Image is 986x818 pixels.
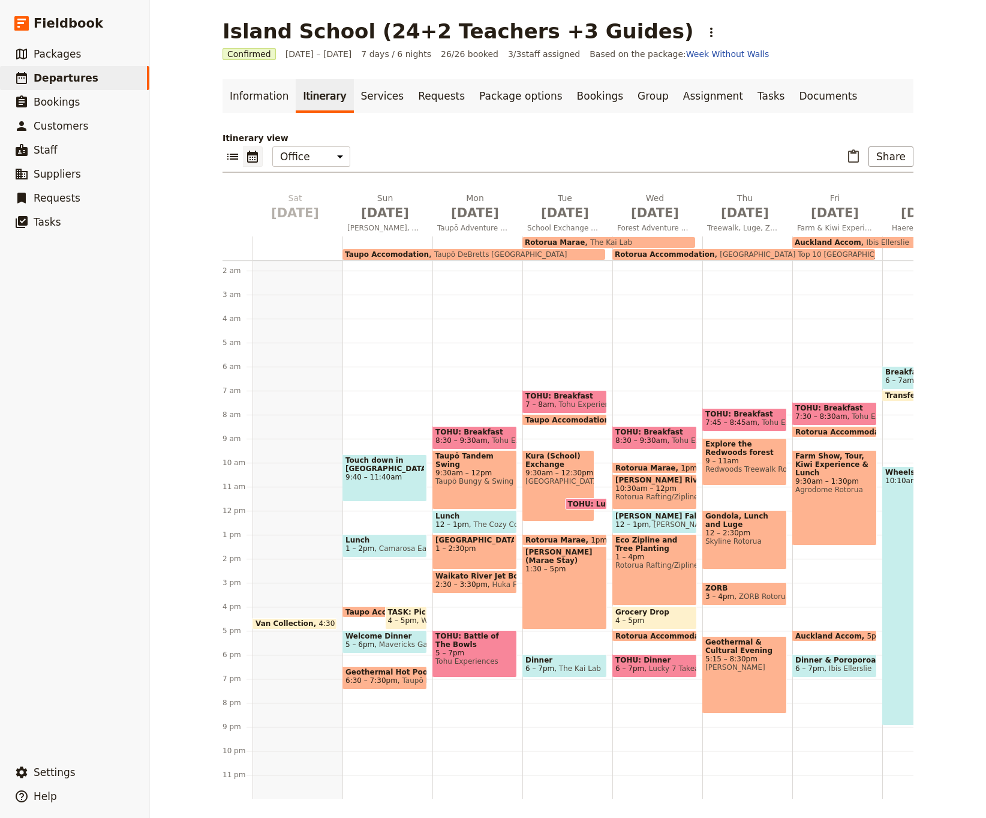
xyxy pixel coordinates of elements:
span: ZORB [705,584,784,592]
div: Geothermal Hot Pools6:30 – 7:30pmTaupō DeBretts [GEOGRAPHIC_DATA] [342,666,427,690]
span: Waikato River Jet Boat [435,572,514,580]
div: Rotorua Accommodation [792,426,877,438]
div: 7 pm [223,674,252,684]
span: [DATE] [437,204,513,222]
span: 5pm – 6:30am [867,632,919,640]
span: Breakfast [885,368,951,376]
span: [DATE] [347,204,423,222]
span: Suppliers [34,168,81,180]
div: 5 pm [223,626,252,636]
span: ZORB Rotorua [734,592,790,601]
span: Tohu Experiences [847,412,915,421]
div: 3 am [223,290,252,299]
span: Forest Adventure & River Experience [612,223,698,233]
div: 5 am [223,338,252,347]
span: Dinner & Poroporoaki (Farewell) [795,656,874,664]
div: TOHU: Dinner6 – 7pmLucky 7 Takeaways [612,654,697,678]
div: TOHU: Breakfast8:30 – 9:30amTohu Experiences [432,426,517,450]
span: Redwoods Treewalk Rotorua [705,465,784,474]
span: TOHU: Breakfast [435,428,514,436]
h2: Tue [527,192,603,222]
span: Taupō Adventure Day [432,223,518,233]
span: Requests [34,192,80,204]
span: 3 / 3 staff assigned [508,48,580,60]
span: TOHU: Battle of The Bowls [435,632,514,649]
span: Transfer to Airport [885,391,966,400]
span: Woolworths Taupo South [417,616,510,625]
div: Lunch12 – 1pmThe Cozy Corner [432,510,517,534]
span: 7 – 8am [525,400,554,409]
div: 9 am [223,434,252,444]
span: [PERSON_NAME] River Rafting [615,476,694,484]
span: Taupō DeBretts [GEOGRAPHIC_DATA] [398,676,535,685]
div: Taupō Tandem Swing9:30am – 12pmTaupō Bungy & Swing [432,450,517,510]
span: Tohu Experiences [757,418,825,427]
div: 1 pm [223,530,252,540]
span: Skyline Rotorua [705,537,784,546]
span: Farm & Kiwi Experience then Travel to [GEOGRAPHIC_DATA] [792,223,877,233]
span: Customers [34,120,88,132]
button: Paste itinerary item [843,146,864,167]
span: Based on the package: [590,48,769,60]
span: TOHU: Breakfast [615,428,694,436]
span: 9:40 – 11:40am [345,473,424,481]
span: [DATE] [797,204,873,222]
button: Fri [DATE]Farm & Kiwi Experience then Travel to [GEOGRAPHIC_DATA] [792,192,882,236]
div: 3 pm [223,578,252,588]
span: 1 – 2:30pm [435,544,514,553]
span: 7:30 – 8:30am [795,412,847,421]
p: Itinerary view [223,132,913,144]
span: Agrodome Rotorua [795,486,874,494]
span: Mavericks Gastropub [374,640,455,649]
div: [GEOGRAPHIC_DATA]1 – 2:30pm [432,534,517,570]
span: Packages [34,48,81,60]
div: TOHU: Breakfast7:45 – 8:45amTohu Experiences [702,408,787,432]
span: Rotorua Accommodation [615,632,720,640]
span: [GEOGRAPHIC_DATA] [525,477,591,486]
span: 10:30am – 12pm [615,484,694,493]
span: Taupō Bungy & Swing [435,477,514,486]
span: Taupō Tandem Swing [435,452,514,469]
span: 12 – 1pm [435,520,469,529]
div: Explore the Redwoods forest9 – 11amRedwoods Treewalk Rotorua [702,438,787,486]
span: 5:15 – 8:30pm [705,655,784,663]
span: 1 – 2pm [345,544,374,553]
div: Taupo Accomodation [522,414,607,426]
h2: Fri [797,192,873,222]
span: 4:30 – 5pm [318,619,359,628]
span: Fieldbook [34,14,103,32]
button: Sat [DATE] [252,192,342,227]
h2: Mon [437,192,513,222]
span: Rotorua Marae [525,238,585,247]
span: Staff [34,144,58,156]
span: Rotorua Accommodation [615,250,715,259]
span: 9:30am – 12:30pm [525,469,591,477]
div: 2 pm [223,554,252,564]
span: TOHU: Breakfast [795,404,874,412]
div: TOHU: Breakfast7:30 – 8:30amTohu Experiences [792,402,877,426]
div: TOHU: Battle of The Bowls5 – 7pmTohu Experiences [432,630,517,678]
span: 3 – 4pm [705,592,734,601]
span: 9 – 11am [705,457,784,465]
button: Sun [DATE][PERSON_NAME], haere mai ki Aotearoa [342,192,432,236]
div: Waikato River Jet Boat2:30 – 3:30pmHuka Falls Jet [432,570,517,594]
div: Geothermal & Cultural Evening5:15 – 8:30pm[PERSON_NAME] [702,636,787,714]
span: Kura (School) Exchange [525,452,591,469]
span: Ibis Ellerslie [861,238,909,247]
div: Van Collection4:30 – 5pm [252,618,337,630]
span: TASK: Pick up online shopping order [388,608,425,616]
div: Farm Show, Tour, Kiwi Experience & Lunch9:30am – 1:30pmAgrodome Rotorua [792,450,877,546]
div: TASK: Pick up online shopping order4 – 5pmWoolworths Taupo South [385,606,428,630]
button: Actions [701,22,722,43]
span: Auckland Accom [795,238,861,247]
div: Breakfast6 – 7amIbis EllerslieAuckland AccomTransfer to Airport7 – 7:30amWheels Up!10:10am – 9pmG... [882,223,972,799]
div: Touch down in [GEOGRAPHIC_DATA]!9:40 – 11:40amLunch1 – 2pmCamarosa EateryTaupo AccomodationTASK: ... [342,223,432,799]
span: Geothermal Hot Pools [345,668,424,676]
span: TOHU: Breakfast [525,392,604,400]
span: 2:30 – 3:30pm [435,580,488,589]
span: 6 – 7am [885,376,914,385]
span: Tohu Experiences [488,436,555,445]
span: Dinner [525,656,604,664]
span: 1 – 4pm [615,553,694,561]
a: Package options [472,79,569,113]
